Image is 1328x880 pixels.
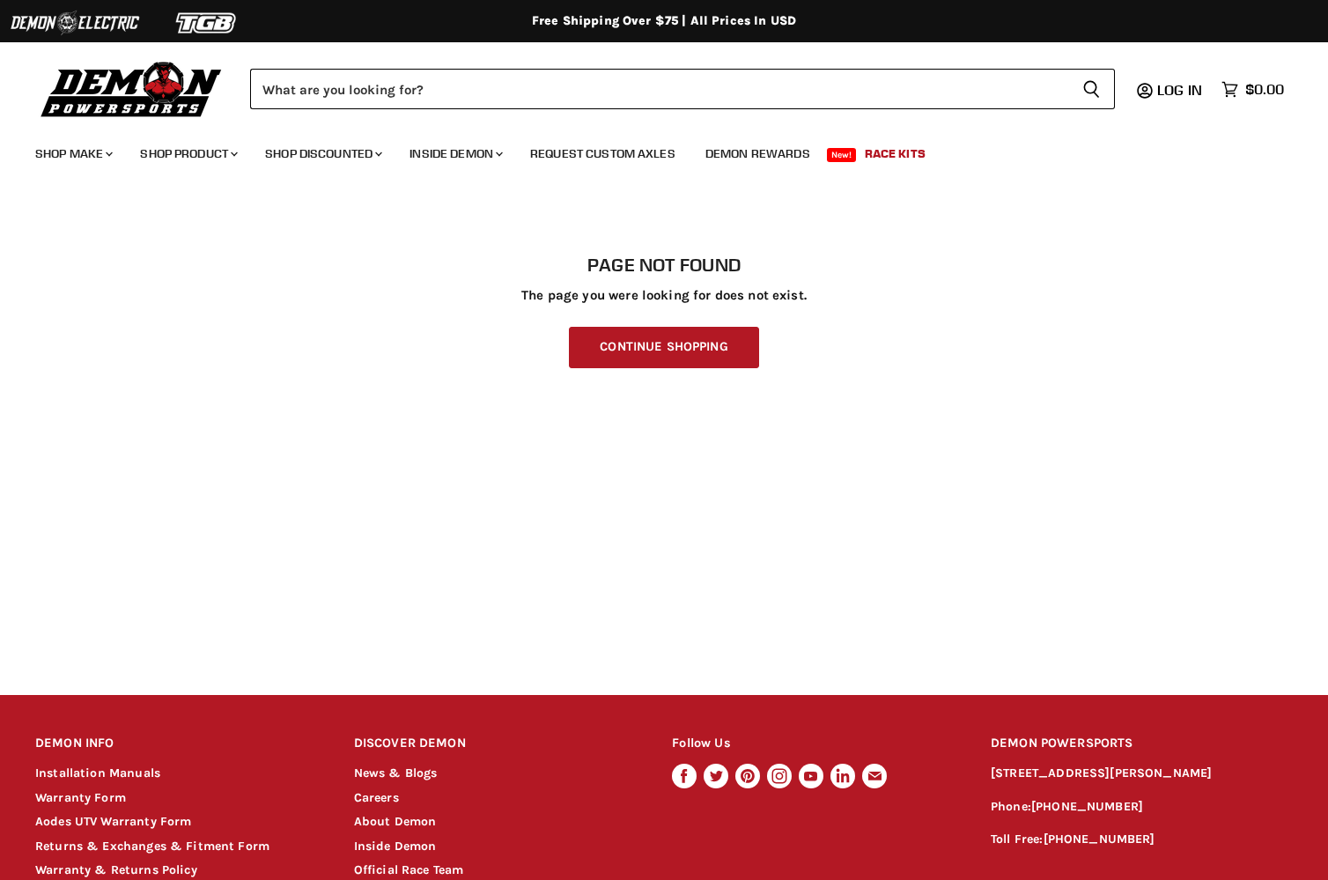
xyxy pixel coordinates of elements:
a: Careers [354,790,399,805]
a: $0.00 [1213,77,1293,102]
span: New! [827,148,857,162]
h2: DISCOVER DEMON [354,723,639,765]
a: Official Race Team [354,862,464,877]
ul: Main menu [22,129,1280,172]
span: $0.00 [1245,81,1284,98]
h2: DEMON POWERSPORTS [991,723,1293,765]
a: Demon Rewards [692,136,823,172]
a: Continue Shopping [569,327,758,368]
a: [PHONE_NUMBER] [1031,799,1143,814]
p: Phone: [991,797,1293,817]
a: Warranty Form [35,790,126,805]
a: Warranty & Returns Policy [35,862,197,877]
a: Request Custom Axles [517,136,689,172]
a: News & Blogs [354,765,438,780]
p: Toll Free: [991,830,1293,850]
h1: Page not found [35,255,1293,276]
a: Shop Make [22,136,123,172]
h2: DEMON INFO [35,723,321,765]
a: Returns & Exchanges & Fitment Form [35,839,269,854]
img: TGB Logo 2 [141,6,273,40]
a: Shop Product [127,136,248,172]
p: The page you were looking for does not exist. [35,288,1293,303]
button: Search [1068,69,1115,109]
a: Race Kits [852,136,939,172]
a: Shop Discounted [252,136,393,172]
a: Inside Demon [354,839,437,854]
a: Installation Manuals [35,765,160,780]
a: Inside Demon [396,136,513,172]
a: Aodes UTV Warranty Form [35,814,191,829]
a: Log in [1149,82,1213,98]
span: Log in [1157,81,1202,99]
p: [STREET_ADDRESS][PERSON_NAME] [991,764,1293,784]
h2: Follow Us [672,723,957,765]
img: Demon Powersports [35,57,228,120]
img: Demon Electric Logo 2 [9,6,141,40]
form: Product [250,69,1115,109]
input: Search [250,69,1068,109]
a: [PHONE_NUMBER] [1044,832,1155,847]
a: About Demon [354,814,437,829]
